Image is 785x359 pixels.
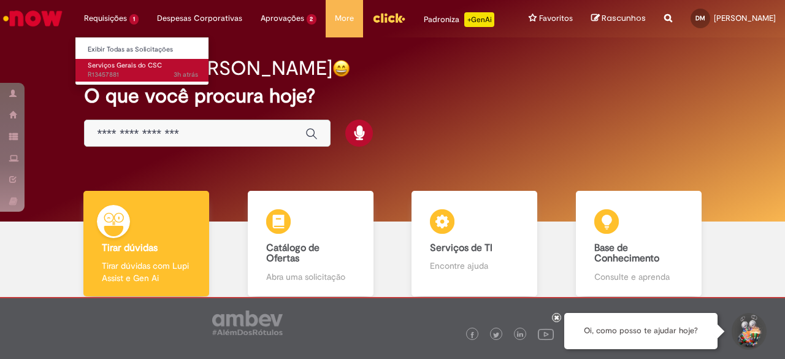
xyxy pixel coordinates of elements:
b: Serviços de TI [430,242,492,254]
a: Tirar dúvidas Tirar dúvidas com Lupi Assist e Gen Ai [64,191,229,297]
a: Catálogo de Ofertas Abra uma solicitação [229,191,393,297]
p: Encontre ajuda [430,260,519,272]
h2: O que você procura hoje? [84,85,700,107]
a: Exibir Todas as Solicitações [75,43,210,56]
b: Tirar dúvidas [102,242,158,254]
button: Iniciar Conversa de Suporte [730,313,767,350]
span: [PERSON_NAME] [714,13,776,23]
img: logo_footer_linkedin.png [517,331,523,339]
img: logo_footer_facebook.png [469,332,475,338]
time: 28/08/2025 13:33:24 [174,70,198,79]
div: Oi, como posso te ajudar hoje? [564,313,718,349]
span: Rascunhos [602,12,646,24]
img: happy-face.png [332,60,350,77]
ul: Requisições [75,37,209,85]
a: Base de Conhecimento Consulte e aprenda [557,191,721,297]
img: logo_footer_youtube.png [538,326,554,342]
b: Base de Conhecimento [594,242,659,265]
span: More [335,12,354,25]
div: Padroniza [424,12,494,27]
p: Consulte e aprenda [594,271,683,283]
p: Tirar dúvidas com Lupi Assist e Gen Ai [102,260,191,284]
span: 2 [307,14,317,25]
span: Requisições [84,12,127,25]
span: 1 [129,14,139,25]
img: logo_footer_twitter.png [493,332,499,338]
a: Serviços de TI Encontre ajuda [392,191,557,297]
img: click_logo_yellow_360x200.png [372,9,405,27]
span: 3h atrás [174,70,198,79]
a: Rascunhos [591,13,646,25]
span: Aprovações [261,12,304,25]
span: DM [695,14,705,22]
span: Despesas Corporativas [157,12,242,25]
img: ServiceNow [1,6,64,31]
b: Catálogo de Ofertas [266,242,320,265]
p: +GenAi [464,12,494,27]
p: Abra uma solicitação [266,271,355,283]
span: Serviços Gerais do CSC [88,61,162,70]
span: R13457881 [88,70,198,80]
a: Aberto R13457881 : Serviços Gerais do CSC [75,59,210,82]
span: Favoritos [539,12,573,25]
img: logo_footer_ambev_rotulo_gray.png [212,311,283,335]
